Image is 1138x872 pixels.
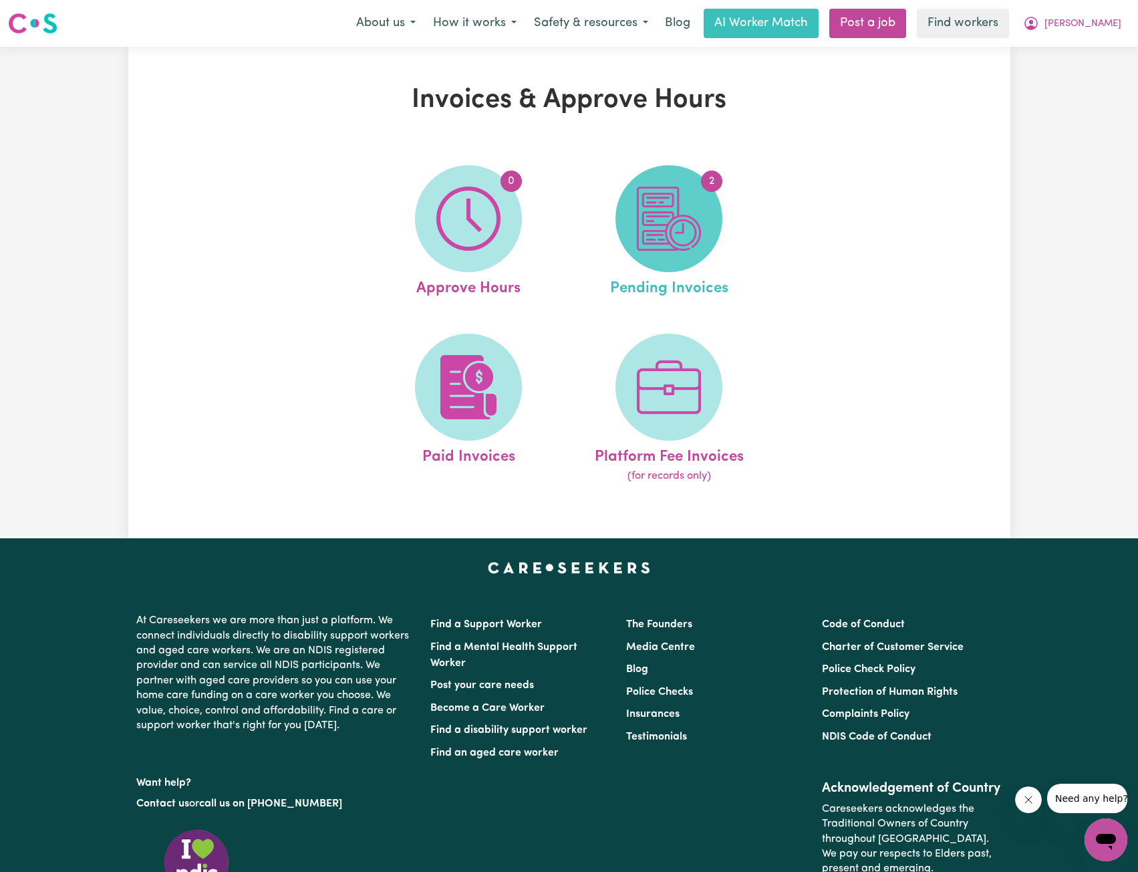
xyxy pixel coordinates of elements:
span: Paid Invoices [422,441,515,469]
span: 2 [701,171,722,192]
a: Protection of Human Rights [822,687,958,697]
a: Find an aged care worker [430,748,559,758]
a: Insurances [626,709,680,720]
a: Careseekers home page [488,562,650,573]
p: or [136,791,414,816]
p: Want help? [136,770,414,790]
a: Post a job [829,9,906,38]
a: Approve Hours [372,165,565,300]
a: Testimonials [626,732,687,742]
button: Safety & resources [525,9,657,37]
a: Contact us [136,798,189,809]
span: Need any help? [8,9,81,20]
h1: Invoices & Approve Hours [283,84,855,116]
p: At Careseekers we are more than just a platform. We connect individuals directly to disability su... [136,608,414,738]
a: Become a Care Worker [430,703,545,714]
a: Police Check Policy [822,664,915,675]
a: Charter of Customer Service [822,642,964,653]
button: How it works [424,9,525,37]
iframe: Close message [1015,786,1042,813]
img: Careseekers logo [8,11,57,35]
a: Blog [657,9,698,38]
a: Platform Fee Invoices(for records only) [573,334,765,485]
a: Code of Conduct [822,619,905,630]
a: Police Checks [626,687,693,697]
a: Media Centre [626,642,695,653]
a: call us on [PHONE_NUMBER] [199,798,342,809]
span: 0 [501,171,522,192]
a: Complaints Policy [822,709,909,720]
a: Find workers [917,9,1009,38]
span: Platform Fee Invoices [595,441,744,469]
span: Pending Invoices [610,272,728,300]
span: [PERSON_NAME] [1044,17,1121,31]
a: NDIS Code of Conduct [822,732,932,742]
a: The Founders [626,619,692,630]
a: Post your care needs [430,680,534,691]
a: AI Worker Match [704,9,819,38]
span: Approve Hours [416,272,521,300]
span: (for records only) [627,468,711,484]
a: Pending Invoices [573,165,765,300]
a: Careseekers logo [8,8,57,39]
h2: Acknowledgement of Country [822,780,1002,796]
button: About us [347,9,424,37]
a: Find a disability support worker [430,725,587,736]
a: Blog [626,664,648,675]
a: Find a Mental Health Support Worker [430,642,577,669]
a: Find a Support Worker [430,619,542,630]
iframe: Button to launch messaging window [1085,819,1127,861]
iframe: Message from company [1047,784,1127,813]
a: Paid Invoices [372,334,565,485]
button: My Account [1014,9,1130,37]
